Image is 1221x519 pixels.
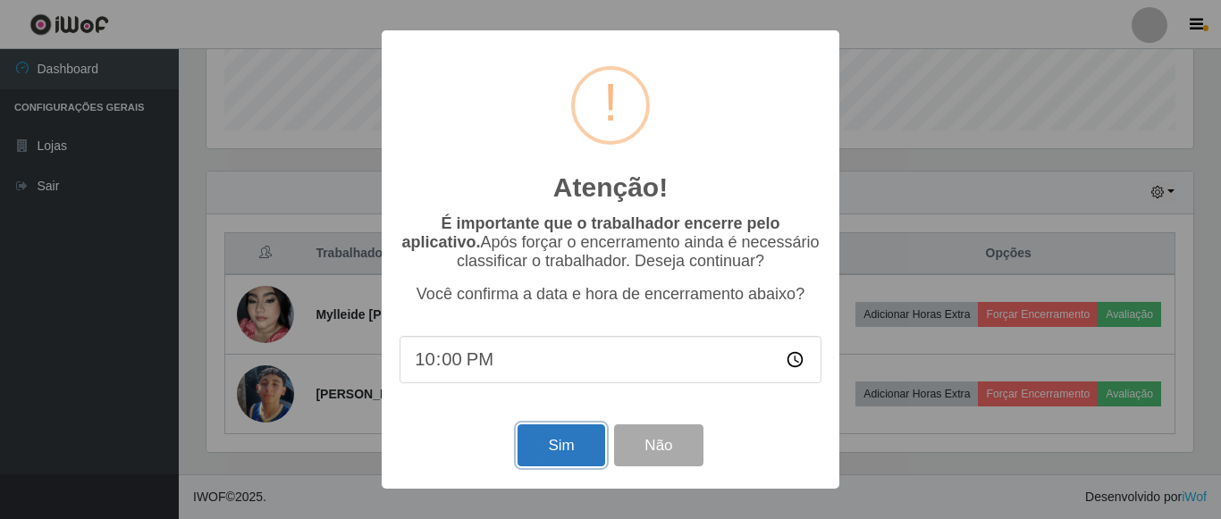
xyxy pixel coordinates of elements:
[401,214,779,251] b: É importante que o trabalhador encerre pelo aplicativo.
[614,424,703,466] button: Não
[518,424,604,466] button: Sim
[553,172,668,204] h2: Atenção!
[400,285,821,304] p: Você confirma a data e hora de encerramento abaixo?
[400,214,821,271] p: Após forçar o encerramento ainda é necessário classificar o trabalhador. Deseja continuar?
